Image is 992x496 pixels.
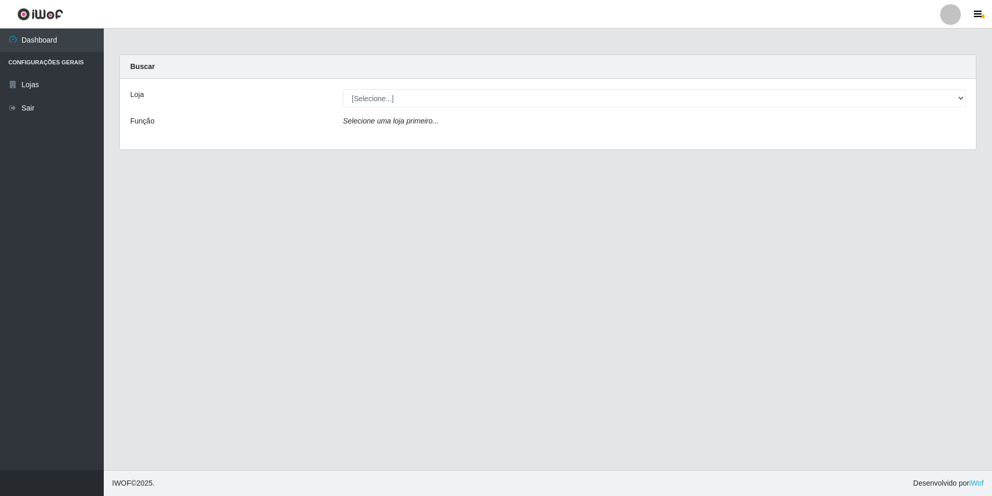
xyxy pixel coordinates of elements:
strong: Buscar [130,62,155,71]
span: IWOF [112,479,131,487]
span: Desenvolvido por [913,478,984,489]
img: CoreUI Logo [17,8,63,21]
label: Loja [130,89,144,100]
i: Selecione uma loja primeiro... [343,117,438,125]
a: iWof [969,479,984,487]
span: © 2025 . [112,478,155,489]
label: Função [130,116,155,127]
